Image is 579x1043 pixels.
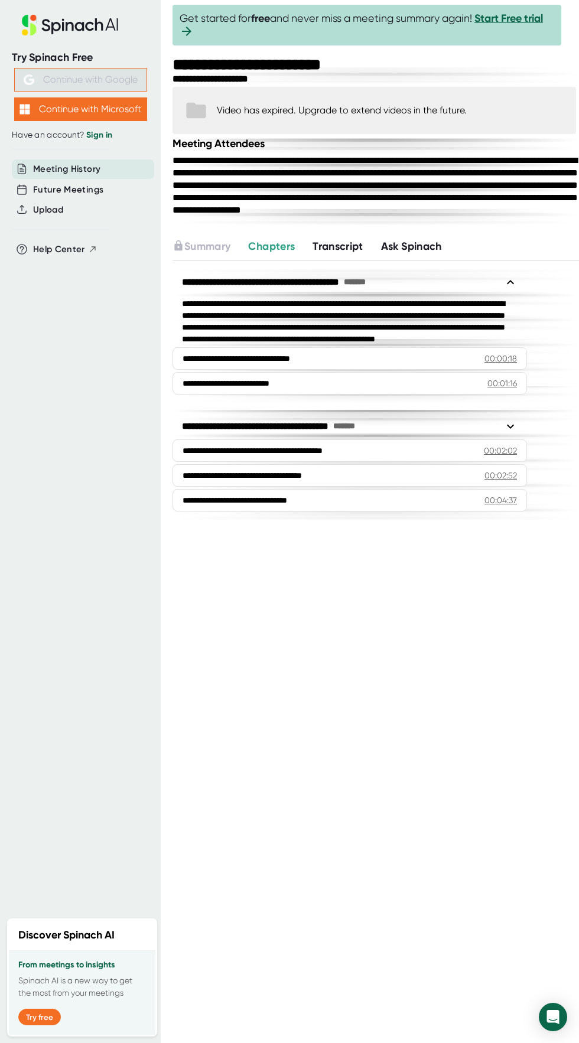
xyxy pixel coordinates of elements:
button: Summary [173,239,230,255]
button: Try free [18,1009,61,1025]
span: Transcript [313,240,363,253]
p: Spinach AI is a new way to get the most from your meetings [18,974,146,999]
div: Try Spinach Free [12,51,149,64]
div: 00:04:37 [484,494,517,506]
b: free [251,12,270,25]
button: Chapters [248,239,295,255]
div: 00:00:18 [484,353,517,364]
button: Upload [33,203,63,217]
span: Ask Spinach [381,240,442,253]
button: Transcript [313,239,363,255]
button: Help Center [33,243,97,256]
span: Summary [184,240,230,253]
a: Sign in [86,130,112,140]
span: Chapters [248,240,295,253]
button: Meeting History [33,162,100,176]
span: Help Center [33,243,85,256]
div: 00:02:02 [484,445,517,457]
span: Get started for and never miss a meeting summary again! [180,12,554,38]
div: Upgrade to access [173,239,248,255]
div: Video has expired. Upgrade to extend videos in the future. [217,105,467,116]
button: Continue with Microsoft [14,97,147,121]
button: Future Meetings [33,183,103,197]
a: Start Free trial [474,12,543,25]
div: Have an account? [12,130,149,141]
h3: From meetings to insights [18,960,146,970]
button: Ask Spinach [381,239,442,255]
h2: Discover Spinach AI [18,927,115,943]
button: Continue with Google [14,68,147,92]
img: Aehbyd4JwY73AAAAAElFTkSuQmCC [24,74,34,85]
div: Meeting Attendees [173,137,579,150]
div: Open Intercom Messenger [539,1003,567,1031]
div: 00:02:52 [484,470,517,481]
div: 00:01:16 [487,377,517,389]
